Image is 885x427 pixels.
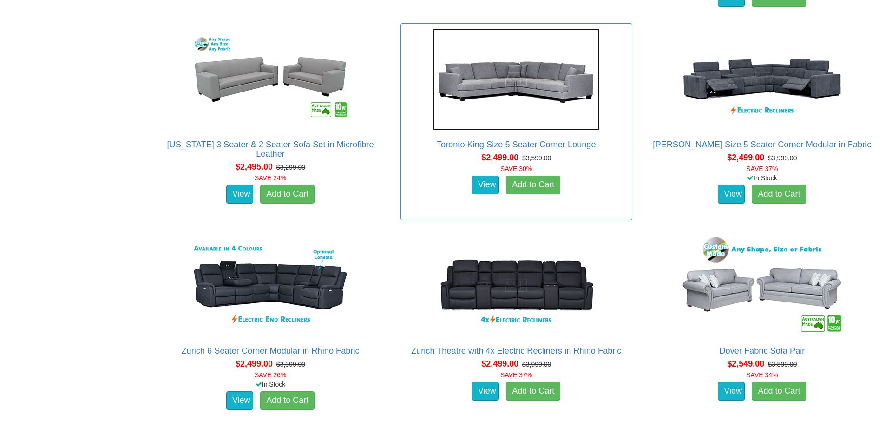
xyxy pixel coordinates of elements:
[236,162,273,171] span: $2,495.00
[746,371,778,379] font: SAVE 34%
[522,154,551,162] del: $3,599.00
[719,346,805,355] a: Dover Fabric Sofa Pair
[746,165,778,172] font: SAVE 37%
[678,28,846,131] img: Marlow King Size 5 Seater Corner Modular in Fabric
[653,140,871,149] a: [PERSON_NAME] Size 5 Seater Corner Modular in Fabric
[718,382,745,401] a: View
[236,359,273,368] span: $2,499.00
[500,371,532,379] font: SAVE 37%
[187,28,354,131] img: California 3 Seater & 2 Seater Sofa Set in Microfibre Leather
[481,153,518,162] span: $2,499.00
[276,361,305,368] del: $3,399.00
[500,165,532,172] font: SAVE 30%
[187,235,354,337] img: Zurich 6 Seater Corner Modular in Rhino Fabric
[752,382,806,401] a: Add to Cart
[260,391,315,410] a: Add to Cart
[506,176,560,194] a: Add to Cart
[226,185,253,204] a: View
[768,361,797,368] del: $3,899.00
[152,380,388,389] div: In Stock
[644,173,880,183] div: In Stock
[522,361,551,368] del: $3,999.00
[226,391,253,410] a: View
[255,174,286,182] font: SAVE 24%
[727,153,764,162] span: $2,499.00
[433,235,600,337] img: Zurich Theatre with 4x Electric Recliners in Rhino Fabric
[411,346,622,355] a: Zurich Theatre with 4x Electric Recliners in Rhino Fabric
[727,359,764,368] span: $2,549.00
[167,140,374,158] a: [US_STATE] 3 Seater & 2 Seater Sofa Set in Microfibre Leather
[752,185,806,204] a: Add to Cart
[472,176,499,194] a: View
[678,235,846,337] img: Dover Fabric Sofa Pair
[768,154,797,162] del: $3,999.00
[260,185,315,204] a: Add to Cart
[276,164,305,171] del: $3,299.00
[506,382,560,401] a: Add to Cart
[255,371,286,379] font: SAVE 26%
[481,359,518,368] span: $2,499.00
[437,140,596,149] a: Toronto King Size 5 Seater Corner Lounge
[182,346,360,355] a: Zurich 6 Seater Corner Modular in Rhino Fabric
[472,382,499,401] a: View
[718,185,745,204] a: View
[433,28,600,131] img: Toronto King Size 5 Seater Corner Lounge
